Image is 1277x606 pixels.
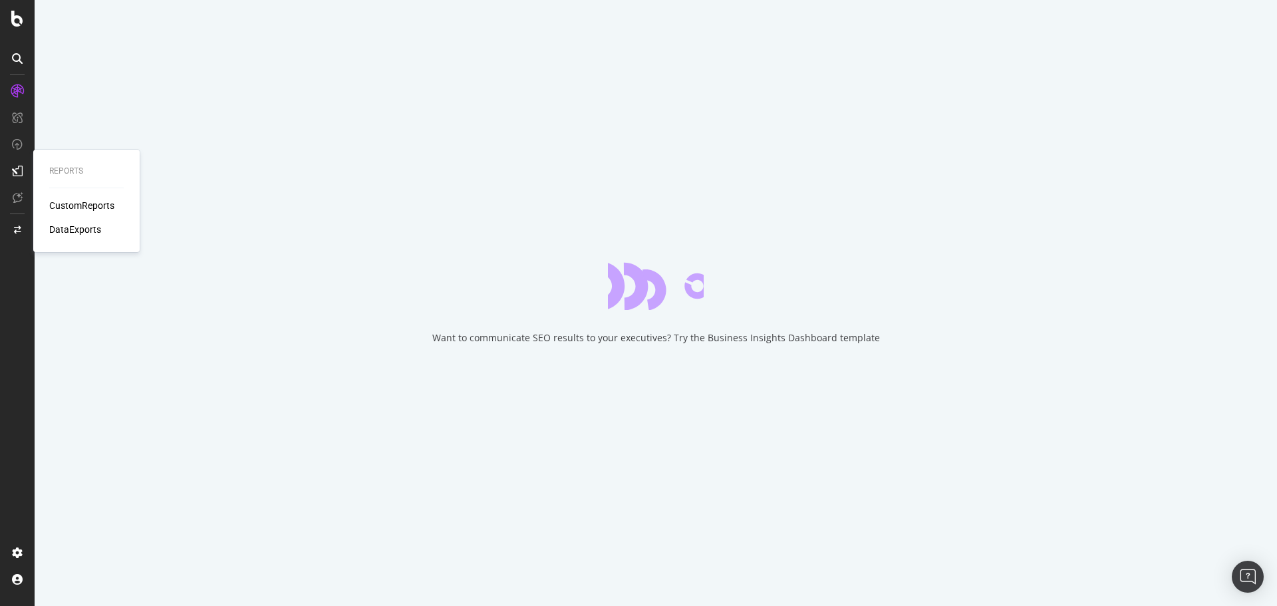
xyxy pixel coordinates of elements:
div: Want to communicate SEO results to your executives? Try the Business Insights Dashboard template [432,331,880,345]
div: Reports [49,166,124,177]
div: Open Intercom Messenger [1232,561,1264,593]
a: CustomReports [49,199,114,212]
a: DataExports [49,223,101,236]
div: animation [608,262,704,310]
